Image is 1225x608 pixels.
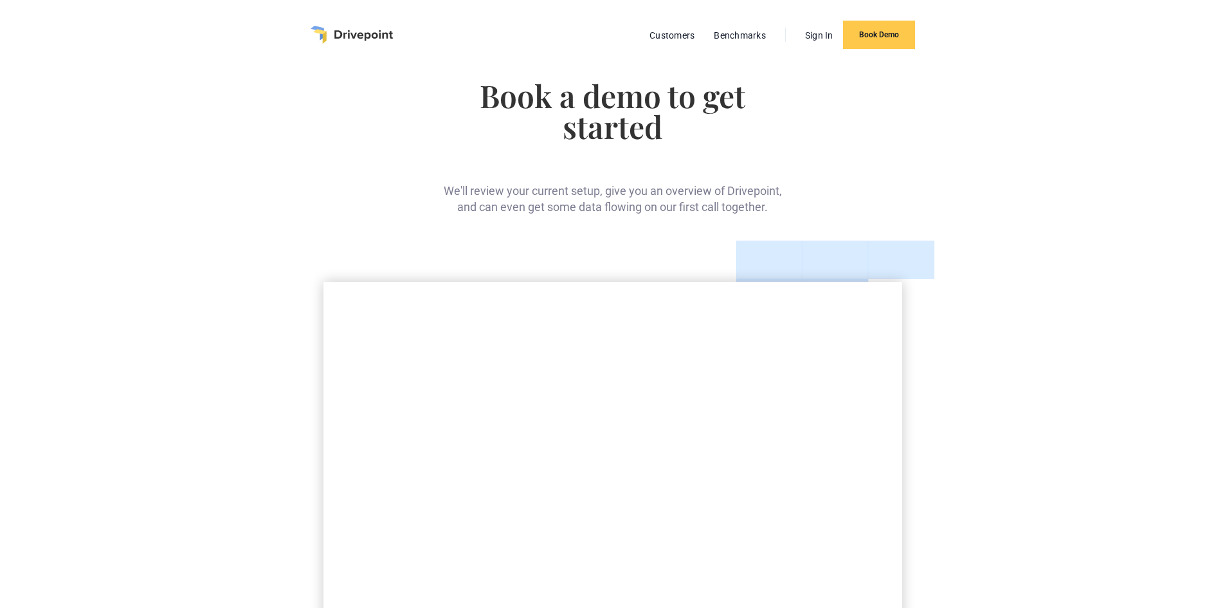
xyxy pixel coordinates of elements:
[311,26,393,44] a: home
[799,27,840,44] a: Sign In
[440,162,785,215] div: We'll review your current setup, give you an overview of Drivepoint, and can even get some data f...
[440,80,785,142] h1: Book a demo to get started
[643,27,701,44] a: Customers
[707,27,772,44] a: Benchmarks
[843,21,915,49] a: Book Demo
